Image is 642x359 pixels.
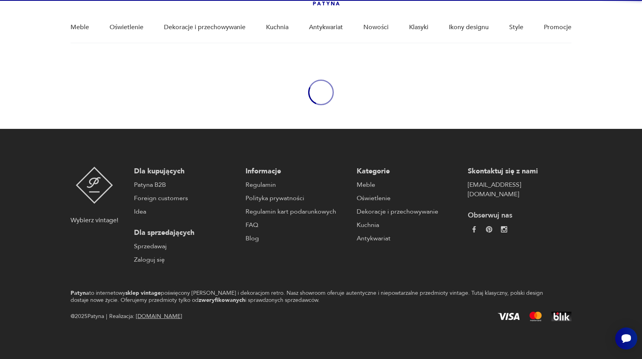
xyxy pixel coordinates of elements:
[246,234,349,243] a: Blog
[529,312,542,321] img: Mastercard
[71,12,89,43] a: Meble
[134,207,237,216] a: Idea
[110,12,143,43] a: Oświetlenie
[309,12,343,43] a: Antykwariat
[486,226,492,233] img: 37d27d81a828e637adc9f9cb2e3d3a8a.webp
[509,12,523,43] a: Style
[134,255,237,264] a: Zaloguj się
[71,312,104,321] span: @ 2025 Patyna
[125,289,161,297] strong: sklep vintage
[199,296,245,304] strong: zweryfikowanych
[266,12,288,43] a: Kuchnia
[71,216,118,225] p: Wybierz vintage!
[71,290,544,304] p: to internetowy poświęcony [PERSON_NAME] i dekoracjom retro. Nasz showroom oferuje autentyczne i n...
[134,180,237,190] a: Patyna B2B
[246,167,349,176] p: Informacje
[363,12,389,43] a: Nowości
[357,180,460,190] a: Meble
[501,226,507,233] img: c2fd9cf7f39615d9d6839a72ae8e59e5.webp
[468,211,571,220] p: Obserwuj nas
[134,228,237,238] p: Dla sprzedających
[246,220,349,230] a: FAQ
[468,167,571,176] p: Skontaktuj się z nami
[134,242,237,251] a: Sprzedawaj
[357,220,460,230] a: Kuchnia
[246,180,349,190] a: Regulamin
[109,312,182,321] span: Realizacja:
[76,167,113,204] img: Patyna - sklep z meblami i dekoracjami vintage
[134,193,237,203] a: Foreign customers
[498,313,520,320] img: Visa
[136,312,182,320] a: [DOMAIN_NAME]
[409,12,428,43] a: Klasyki
[246,193,349,203] a: Polityka prywatności
[164,12,246,43] a: Dekoracje i przechowywanie
[551,312,571,321] img: BLIK
[471,226,477,233] img: da9060093f698e4c3cedc1453eec5031.webp
[106,312,107,321] div: |
[357,234,460,243] a: Antykwariat
[357,167,460,176] p: Kategorie
[544,12,571,43] a: Promocje
[357,207,460,216] a: Dekoracje i przechowywanie
[615,327,637,350] iframe: Smartsupp widget button
[71,289,89,297] strong: Patyna
[468,180,571,199] a: [EMAIL_ADDRESS][DOMAIN_NAME]
[449,12,489,43] a: Ikony designu
[246,207,349,216] a: Regulamin kart podarunkowych
[134,167,237,176] p: Dla kupujących
[357,193,460,203] a: Oświetlenie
